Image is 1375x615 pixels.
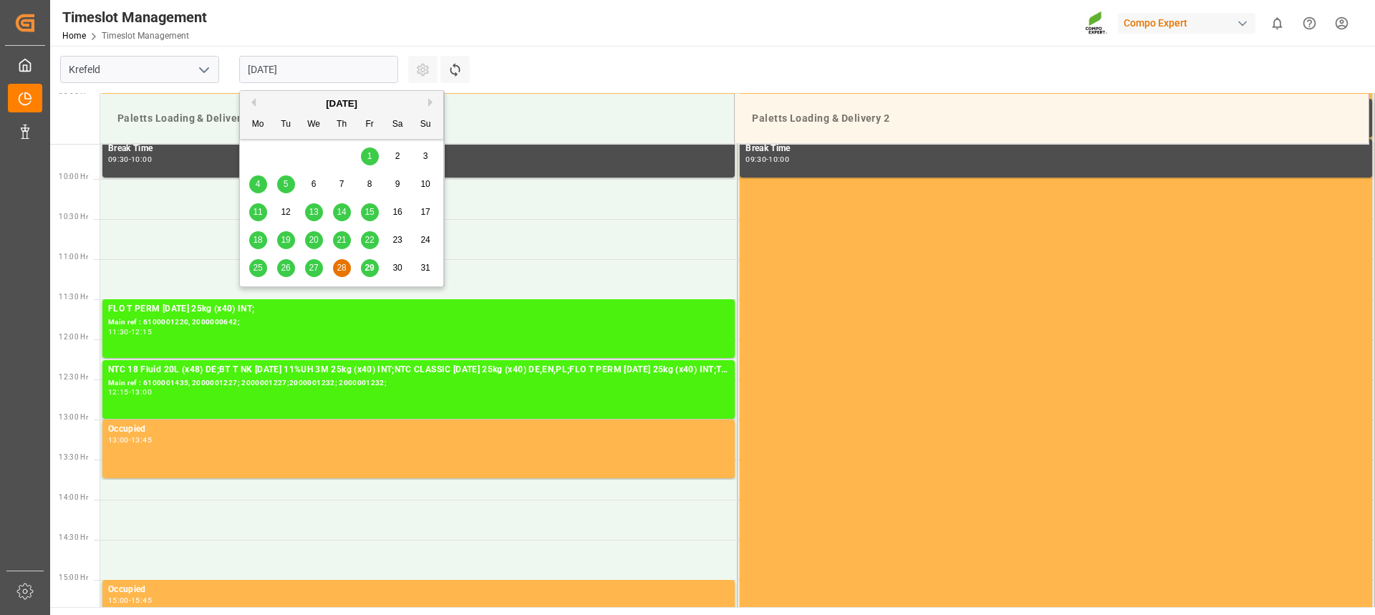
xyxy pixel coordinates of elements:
div: Choose Saturday, August 16th, 2025 [389,203,407,221]
div: Sa [389,116,407,134]
span: 19 [281,235,290,245]
div: Choose Saturday, August 9th, 2025 [389,175,407,193]
div: - [129,156,131,163]
div: 09:30 [746,156,766,163]
div: Choose Sunday, August 3rd, 2025 [417,147,435,165]
span: 12:00 Hr [59,333,88,341]
input: Type to search/select [60,56,219,83]
span: 14:30 Hr [59,533,88,541]
div: Occupied [108,583,729,597]
div: Choose Friday, August 22nd, 2025 [361,231,379,249]
div: Main ref : 6100001220, 2000000642; [108,316,729,329]
button: Next Month [428,98,437,107]
div: Break Time [746,142,1366,156]
div: Choose Friday, August 1st, 2025 [361,147,379,165]
div: Choose Monday, August 4th, 2025 [249,175,267,193]
span: 10:00 Hr [59,173,88,180]
div: Choose Monday, August 25th, 2025 [249,259,267,277]
div: Choose Wednesday, August 27th, 2025 [305,259,323,277]
span: 11:00 Hr [59,253,88,261]
div: 15:45 [131,597,152,604]
div: Tu [277,116,295,134]
div: 15:00 [108,597,129,604]
span: 23 [392,235,402,245]
div: NTC 18 Fluid 20L (x48) DE;BT T NK [DATE] 11%UH 3M 25kg (x40) INT;NTC CLASSIC [DATE] 25kg (x40) DE... [108,363,729,377]
div: Choose Sunday, August 10th, 2025 [417,175,435,193]
div: Choose Monday, August 18th, 2025 [249,231,267,249]
button: Help Center [1293,7,1326,39]
div: Fr [361,116,379,134]
span: 15:00 Hr [59,573,88,581]
div: Choose Wednesday, August 6th, 2025 [305,175,323,193]
div: Paletts Loading & Delivery 2 [746,105,1357,132]
span: 4 [256,179,261,189]
span: 16 [392,207,402,217]
div: Choose Monday, August 11th, 2025 [249,203,267,221]
div: 12:15 [131,329,152,335]
span: 21 [337,235,346,245]
div: Choose Sunday, August 31st, 2025 [417,259,435,277]
span: 31 [420,263,430,273]
button: Compo Expert [1118,9,1261,37]
div: 09:30 [108,156,129,163]
span: 13:00 Hr [59,413,88,421]
div: [DATE] [240,97,443,111]
span: 5 [284,179,289,189]
span: 11 [253,207,262,217]
div: Compo Expert [1118,13,1255,34]
div: Choose Tuesday, August 26th, 2025 [277,259,295,277]
span: 8 [367,179,372,189]
a: Home [62,31,86,41]
div: - [129,329,131,335]
div: Choose Tuesday, August 19th, 2025 [277,231,295,249]
div: Choose Tuesday, August 5th, 2025 [277,175,295,193]
div: 13:00 [108,437,129,443]
span: 13 [309,207,318,217]
div: Th [333,116,351,134]
span: 14 [337,207,346,217]
div: Choose Wednesday, August 13th, 2025 [305,203,323,221]
div: Choose Saturday, August 2nd, 2025 [389,147,407,165]
div: Choose Sunday, August 24th, 2025 [417,231,435,249]
span: 15 [365,207,374,217]
div: Su [417,116,435,134]
span: 1 [367,151,372,161]
div: Mo [249,116,267,134]
span: 30 [392,263,402,273]
div: Choose Friday, August 29th, 2025 [361,259,379,277]
div: Choose Friday, August 15th, 2025 [361,203,379,221]
div: 13:45 [131,437,152,443]
div: Choose Tuesday, August 12th, 2025 [277,203,295,221]
span: 9 [395,179,400,189]
div: - [129,437,131,443]
span: 10:30 Hr [59,213,88,221]
span: 24 [420,235,430,245]
div: 13:00 [131,389,152,395]
div: 12:15 [108,389,129,395]
span: 7 [339,179,344,189]
button: open menu [193,59,214,81]
div: Choose Thursday, August 21st, 2025 [333,231,351,249]
span: 29 [365,263,374,273]
div: 10:00 [131,156,152,163]
div: Timeslot Management [62,6,207,28]
div: Occupied [108,422,729,437]
div: Choose Saturday, August 30th, 2025 [389,259,407,277]
button: show 0 new notifications [1261,7,1293,39]
div: Choose Sunday, August 17th, 2025 [417,203,435,221]
span: 3 [423,151,428,161]
div: We [305,116,323,134]
div: Choose Saturday, August 23rd, 2025 [389,231,407,249]
span: 14:00 Hr [59,493,88,501]
button: Previous Month [247,98,256,107]
div: Choose Wednesday, August 20th, 2025 [305,231,323,249]
span: 17 [420,207,430,217]
div: Choose Thursday, August 28th, 2025 [333,259,351,277]
span: 12 [281,207,290,217]
div: Paletts Loading & Delivery 1 [112,105,723,132]
div: - [129,389,131,395]
div: Main ref : 6100001435, 2000001227; 2000001227;2000001232; 2000001232; [108,377,729,389]
span: 11:30 Hr [59,293,88,301]
span: 27 [309,263,318,273]
div: 11:30 [108,329,129,335]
